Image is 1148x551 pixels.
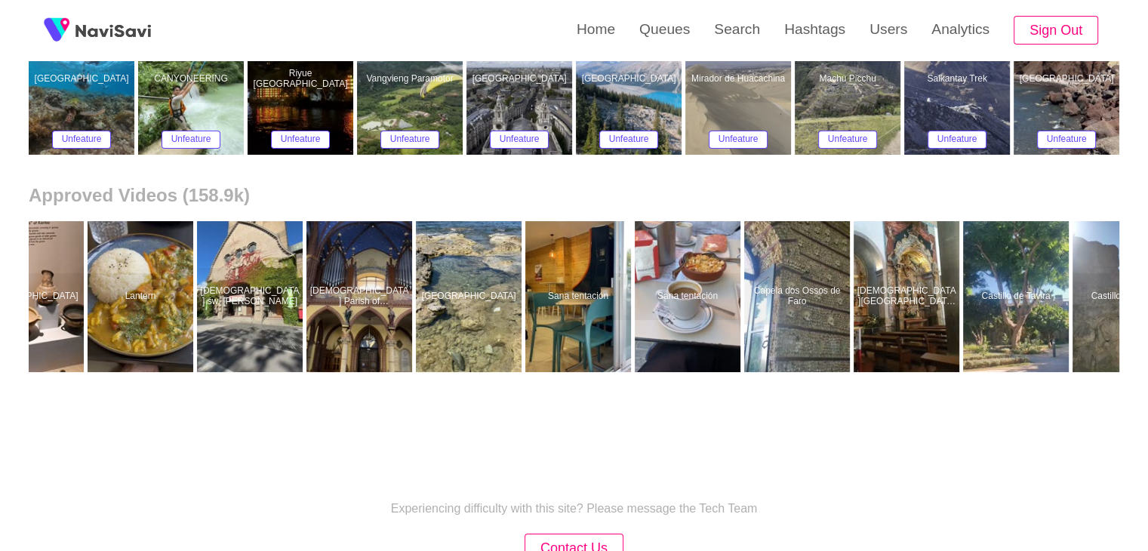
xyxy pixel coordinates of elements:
a: Sana tentaciónSana tentación [525,221,635,372]
button: Unfeature [1037,131,1097,149]
a: Mirador de HuacachinaMirador de HuacachinaUnfeature [685,4,795,155]
img: fireSpot [38,11,75,49]
a: Sana tentaciónSana tentación [635,221,744,372]
button: Unfeature [599,131,659,149]
p: Experiencing difficulty with this site? Please message the Tech Team [391,502,758,516]
button: Unfeature [380,131,440,149]
a: [GEOGRAPHIC_DATA]Kefalos Beach Tourist Village [416,221,525,372]
img: fireSpot [75,23,151,38]
button: Unfeature [709,131,768,149]
a: Vangvieng ParamotorVangvieng ParamotorUnfeature [357,4,466,155]
a: [GEOGRAPHIC_DATA]Peyto LakeUnfeature [576,4,685,155]
a: Capela dos Ossos de FaroCapela dos Ossos de Faro [744,221,854,372]
button: Unfeature [271,131,331,149]
button: Unfeature [818,131,878,149]
a: [GEOGRAPHIC_DATA]Red BeachUnfeature [1014,4,1123,155]
a: [GEOGRAPHIC_DATA]Catedral de San Pablo de LondresUnfeature [466,4,576,155]
button: Sign Out [1014,16,1098,45]
button: Unfeature [52,131,112,149]
a: Riyue [GEOGRAPHIC_DATA]Riyue Shuangta Cultural ParkUnfeature [248,4,357,155]
a: [DEMOGRAPHIC_DATA] Parish of [DEMOGRAPHIC_DATA][PERSON_NAME]Roman Catholic Parish of St. John the... [306,221,416,372]
a: Castillo de TaviraCastillo de Tavira [963,221,1073,372]
a: CANYONEERINGCANYONEERINGUnfeature [138,4,248,155]
button: Unfeature [162,131,221,149]
a: [GEOGRAPHIC_DATA]Panagsama BeachUnfeature [29,4,138,155]
button: Unfeature [928,131,987,149]
button: Unfeature [490,131,549,149]
a: Machu PicchuMachu PicchuUnfeature [795,4,904,155]
h2: Approved Videos (158.9k) [29,185,1119,206]
a: Salkantay TrekSalkantay TrekUnfeature [904,4,1014,155]
a: [DEMOGRAPHIC_DATA] św. [PERSON_NAME]Kościół św. Wojciecha [197,221,306,372]
a: [DEMOGRAPHIC_DATA][GEOGRAPHIC_DATA][PERSON_NAME]Igreja de São Pedro [854,221,963,372]
a: LanternLantern [88,221,197,372]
